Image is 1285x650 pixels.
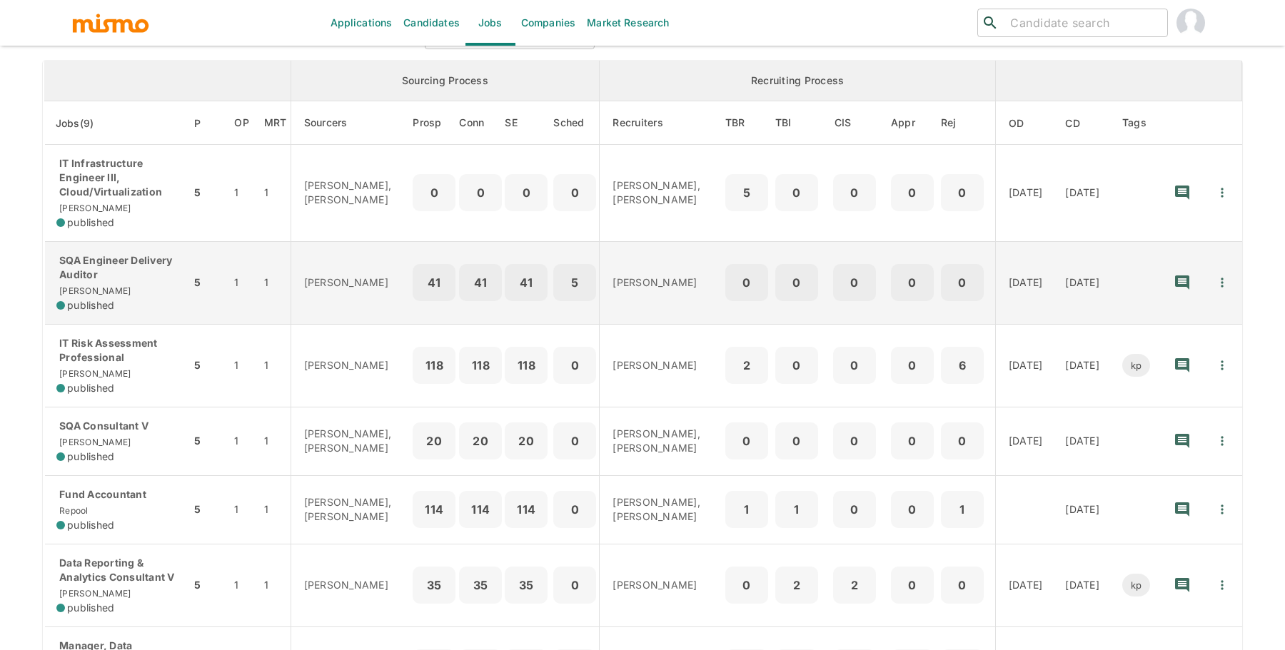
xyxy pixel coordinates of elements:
[781,575,812,595] p: 2
[947,355,978,375] p: 6
[465,431,496,451] p: 20
[191,475,223,544] td: 5
[194,115,219,132] span: P
[261,101,291,145] th: Market Research Total
[418,273,450,293] p: 41
[731,183,762,203] p: 5
[191,101,223,145] th: Priority
[887,101,937,145] th: Approved
[510,183,542,203] p: 0
[839,273,870,293] p: 0
[781,183,812,203] p: 0
[937,101,996,145] th: Rejected
[191,407,223,475] td: 5
[947,273,978,293] p: 0
[1206,267,1238,298] button: Quick Actions
[261,407,291,475] td: 1
[1206,177,1238,208] button: Quick Actions
[1206,494,1238,525] button: Quick Actions
[995,241,1054,324] td: [DATE]
[291,61,600,101] th: Sourcing Process
[223,324,261,407] td: 1
[56,437,131,447] span: [PERSON_NAME]
[722,101,772,145] th: To Be Reviewed
[418,431,450,451] p: 20
[261,475,291,544] td: 1
[995,101,1054,145] th: Onboarding Date
[781,499,812,519] p: 1
[550,101,600,145] th: Sched
[465,355,496,375] p: 118
[559,183,590,203] p: 0
[223,407,261,475] td: 1
[1054,324,1111,407] td: [DATE]
[897,273,928,293] p: 0
[510,273,542,293] p: 41
[502,101,550,145] th: Sent Emails
[613,358,710,372] p: [PERSON_NAME]
[1009,115,1043,132] span: OD
[772,101,822,145] th: To Be Interviewed
[897,183,928,203] p: 0
[613,578,710,592] p: [PERSON_NAME]
[510,575,542,595] p: 35
[731,575,762,595] p: 0
[56,556,179,584] p: Data Reporting & Analytics Consultant V
[995,145,1054,242] td: [DATE]
[465,273,496,293] p: 41
[559,499,590,519] p: 0
[67,450,114,464] span: published
[261,145,291,242] td: 1
[995,324,1054,407] td: [DATE]
[67,215,114,230] span: published
[731,499,762,519] p: 1
[559,575,590,595] p: 0
[1165,424,1199,458] button: recent-notes
[600,101,722,145] th: Recruiters
[261,324,291,407] td: 1
[191,241,223,324] td: 5
[56,419,179,433] p: SQA Consultant V
[947,183,978,203] p: 0
[459,101,502,145] th: Connections
[261,241,291,324] td: 1
[191,544,223,626] td: 5
[56,285,131,296] span: [PERSON_NAME]
[291,101,413,145] th: Sourcers
[1206,425,1238,457] button: Quick Actions
[191,145,223,242] td: 5
[839,499,870,519] p: 0
[947,575,978,595] p: 0
[1165,568,1199,602] button: recent-notes
[418,183,450,203] p: 0
[304,358,402,372] p: [PERSON_NAME]
[223,241,261,324] td: 1
[839,355,870,375] p: 0
[56,336,179,365] p: IT Risk Assessment Professional
[559,273,590,293] p: 5
[418,355,450,375] p: 118
[897,431,928,451] p: 0
[1165,492,1199,527] button: recent-notes
[613,178,710,207] p: [PERSON_NAME], [PERSON_NAME]
[1111,101,1162,145] th: Tags
[465,183,496,203] p: 0
[1054,101,1111,145] th: Created At
[995,407,1054,475] td: [DATE]
[1206,350,1238,381] button: Quick Actions
[510,355,542,375] p: 118
[839,431,870,451] p: 0
[56,156,179,199] p: IT Infrastructure Engineer III, Cloud/Virtualization
[1065,115,1099,132] span: CD
[1122,359,1151,372] span: kp
[1122,579,1151,592] span: kp
[56,487,179,502] p: Fund Accountant
[67,381,114,395] span: published
[613,427,710,455] p: [PERSON_NAME], [PERSON_NAME]
[613,495,710,524] p: [PERSON_NAME], [PERSON_NAME]
[731,355,762,375] p: 2
[67,601,114,615] span: published
[1054,475,1111,544] td: [DATE]
[191,324,223,407] td: 5
[223,544,261,626] td: 1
